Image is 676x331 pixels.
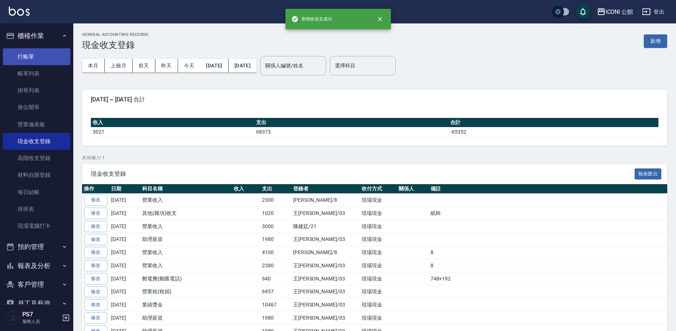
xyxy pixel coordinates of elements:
[200,59,228,72] button: [DATE]
[91,170,635,178] span: 現金收支登錄
[3,275,70,294] button: 客戶管理
[639,5,667,19] button: 登出
[3,167,70,183] a: 材料自購登錄
[140,184,232,194] th: 科目名稱
[429,184,667,194] th: 備註
[84,234,107,245] a: 修改
[260,233,291,246] td: 1980
[429,207,667,220] td: 紙杯
[360,285,397,298] td: 現場現金
[3,237,70,256] button: 預約管理
[109,312,140,325] td: [DATE]
[109,246,140,259] td: [DATE]
[82,32,149,37] h2: GENERAL ACCOUNTING RECORDS
[360,298,397,312] td: 現場現金
[109,259,140,272] td: [DATE]
[397,184,429,194] th: 關係人
[448,118,658,127] th: 合計
[84,312,107,324] a: 修改
[84,221,107,232] a: 修改
[260,184,291,194] th: 支出
[82,155,667,161] p: 共 30 筆, 1 / 1
[360,272,397,285] td: 現場現金
[429,246,667,259] td: 8
[260,246,291,259] td: 4100
[84,247,107,258] a: 修改
[260,259,291,272] td: 2380
[84,208,107,219] a: 修改
[254,127,449,137] td: 68373
[644,34,667,48] button: 新增
[3,82,70,99] a: 掛單列表
[6,310,21,325] img: Person
[291,220,360,233] td: 陳建廷/21
[109,298,140,312] td: [DATE]
[140,298,232,312] td: 業績獎金
[291,272,360,285] td: 王[PERSON_NAME]/03
[3,294,70,313] button: 員工及薪資
[291,184,360,194] th: 登錄者
[84,286,107,298] a: 修改
[84,194,107,206] a: 修改
[229,59,256,72] button: [DATE]
[140,194,232,207] td: 營業收入
[291,233,360,246] td: 王[PERSON_NAME]/03
[109,220,140,233] td: [DATE]
[635,168,662,180] button: 報表匯出
[140,312,232,325] td: 助理薪資
[105,59,133,72] button: 上個月
[3,133,70,150] a: 現金收支登錄
[82,40,149,50] h3: 現金收支登錄
[429,259,667,272] td: 8
[3,201,70,217] a: 排班表
[109,233,140,246] td: [DATE]
[3,150,70,167] a: 高階收支登錄
[260,285,291,298] td: 6957
[291,298,360,312] td: 王[PERSON_NAME]/03
[82,184,109,194] th: 操作
[109,194,140,207] td: [DATE]
[260,312,291,325] td: 1980
[3,65,70,82] a: 帳單列表
[140,233,232,246] td: 助理薪資
[576,4,590,19] button: save
[360,194,397,207] td: 現場現金
[3,256,70,275] button: 報表及分析
[140,220,232,233] td: 營業收入
[140,207,232,220] td: 其他(雜項)收支
[84,260,107,271] a: 修改
[133,59,155,72] button: 前天
[84,299,107,310] a: 修改
[291,207,360,220] td: 王[PERSON_NAME]/03
[448,127,658,137] td: -65352
[635,170,662,177] a: 報表匯出
[3,26,70,45] button: 櫃檯作業
[260,220,291,233] td: 3000
[429,272,667,285] td: 748+192
[360,220,397,233] td: 現場現金
[260,207,291,220] td: 1020
[360,246,397,259] td: 現場現金
[140,246,232,259] td: 營業收入
[644,37,667,44] a: 新增
[3,184,70,201] a: 每日結帳
[109,207,140,220] td: [DATE]
[3,217,70,234] a: 現場電腦打卡
[22,318,60,325] p: 服務人員
[291,259,360,272] td: 王[PERSON_NAME]/03
[140,285,232,298] td: 營業稅(稅捐)
[260,194,291,207] td: 2300
[155,59,178,72] button: 昨天
[360,184,397,194] th: 收付方式
[82,59,105,72] button: 本月
[140,259,232,272] td: 營業收入
[260,272,291,285] td: 940
[9,7,30,16] img: Logo
[372,11,388,27] button: close
[84,273,107,284] a: 修改
[360,259,397,272] td: 現場現金
[291,312,360,325] td: 王[PERSON_NAME]/03
[3,99,70,116] a: 座位開單
[3,116,70,133] a: 營業儀表板
[91,96,658,103] span: [DATE] ~ [DATE] 合計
